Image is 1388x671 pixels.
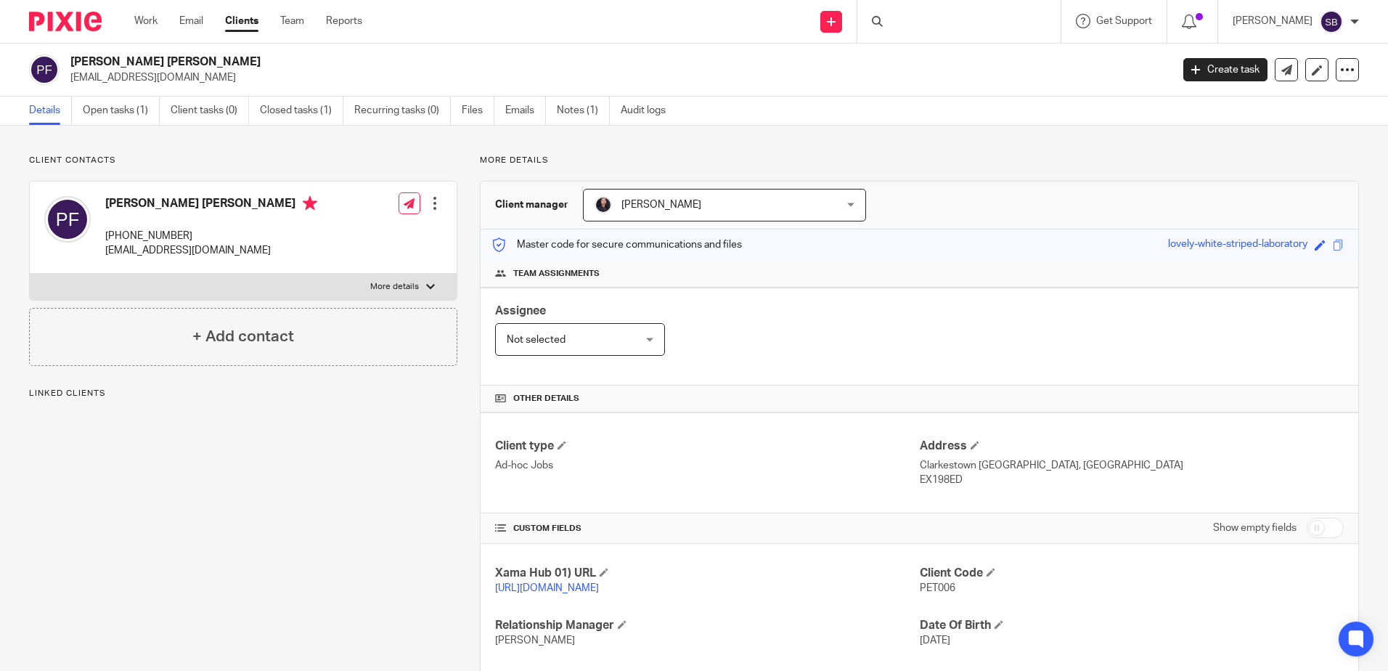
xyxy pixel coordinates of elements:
a: Open tasks (1) [83,97,160,125]
p: Ad-hoc Jobs [495,458,919,473]
a: Reports [326,14,362,28]
span: [PERSON_NAME] [621,200,701,210]
h2: [PERSON_NAME] [PERSON_NAME] [70,54,943,70]
span: Get Support [1096,16,1152,26]
p: Clarkestown [GEOGRAPHIC_DATA], [GEOGRAPHIC_DATA] [920,458,1344,473]
div: lovely-white-striped-laboratory [1168,237,1307,253]
a: Email [179,14,203,28]
a: Work [134,14,158,28]
a: Files [462,97,494,125]
a: Audit logs [621,97,677,125]
h4: Relationship Manager [495,618,919,633]
span: [PERSON_NAME] [495,635,575,646]
p: [EMAIL_ADDRESS][DOMAIN_NAME] [70,70,1162,85]
span: Not selected [507,335,566,345]
h4: [PERSON_NAME] [PERSON_NAME] [105,196,317,214]
p: More details [370,281,419,293]
h4: Address [920,439,1344,454]
p: [PHONE_NUMBER] [105,229,317,243]
span: Other details [513,393,579,404]
a: Recurring tasks (0) [354,97,451,125]
h4: Client type [495,439,919,454]
a: Emails [505,97,546,125]
a: Client tasks (0) [171,97,249,125]
a: Team [280,14,304,28]
span: Team assignments [513,268,600,280]
img: svg%3E [1320,10,1343,33]
p: More details [480,155,1359,166]
a: Closed tasks (1) [260,97,343,125]
a: Notes (1) [557,97,610,125]
p: EX198ED [920,473,1344,487]
p: [EMAIL_ADDRESS][DOMAIN_NAME] [105,243,317,258]
a: Details [29,97,72,125]
h3: Client manager [495,198,568,212]
p: [PERSON_NAME] [1233,14,1313,28]
p: Master code for secure communications and files [491,237,742,252]
a: [URL][DOMAIN_NAME] [495,583,599,593]
img: MicrosoftTeams-image.jfif [595,196,612,213]
img: svg%3E [29,54,60,85]
h4: Client Code [920,566,1344,581]
h4: CUSTOM FIELDS [495,523,919,534]
h4: Date Of Birth [920,618,1344,633]
p: Linked clients [29,388,457,399]
h4: + Add contact [192,325,294,348]
span: Assignee [495,305,546,317]
img: Pixie [29,12,102,31]
p: Client contacts [29,155,457,166]
label: Show empty fields [1213,521,1297,535]
i: Primary [303,196,317,211]
span: PET006 [920,583,955,593]
h4: Xama Hub 01) URL [495,566,919,581]
img: svg%3E [44,196,91,243]
a: Clients [225,14,258,28]
a: Create task [1183,58,1267,81]
span: [DATE] [920,635,950,646]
